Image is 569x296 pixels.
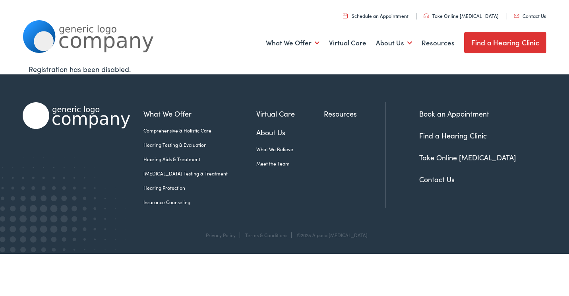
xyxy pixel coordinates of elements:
a: What We Offer [266,28,319,58]
a: [MEDICAL_DATA] Testing & Treatment [143,170,256,177]
a: Schedule an Appointment [343,12,408,19]
a: Take Online [MEDICAL_DATA] [424,12,499,19]
a: Book an Appointment [419,109,489,119]
div: ©2025 Alpaca [MEDICAL_DATA] [293,232,368,238]
img: utility icon [424,14,429,18]
a: Privacy Policy [206,232,236,238]
div: Registration has been disabled. [29,64,541,74]
a: Virtual Care [329,28,366,58]
a: Resources [324,108,385,119]
img: Alpaca Audiology [23,102,130,129]
a: What We Believe [256,146,323,153]
a: Contact Us [514,12,546,19]
img: utility icon [514,14,519,18]
a: Hearing Aids & Treatment [143,156,256,163]
a: Find a Hearing Clinic [419,130,487,140]
a: Take Online [MEDICAL_DATA] [419,152,516,162]
a: Virtual Care [256,108,323,119]
a: Contact Us [419,174,455,184]
a: Find a Hearing Clinic [464,32,546,53]
img: utility icon [343,13,348,18]
a: What We Offer [143,108,256,119]
a: Terms & Conditions [245,232,287,238]
a: Insurance Counseling [143,199,256,206]
a: Meet the Team [256,160,323,167]
a: Hearing Testing & Evaluation [143,141,256,148]
a: Hearing Protection [143,184,256,191]
a: Comprehensive & Holistic Care [143,127,256,134]
a: About Us [256,127,323,138]
a: Resources [422,28,455,58]
a: About Us [376,28,412,58]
